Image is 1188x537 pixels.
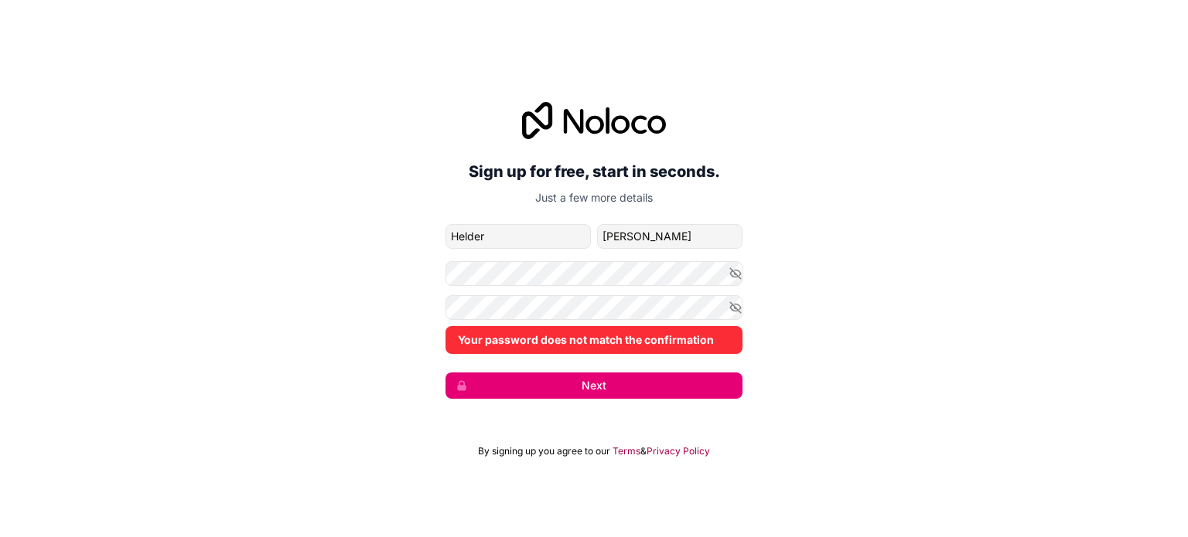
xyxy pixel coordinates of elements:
[445,190,742,206] p: Just a few more details
[445,372,742,399] button: Next
[640,445,647,457] span: &
[445,326,742,354] div: Your password does not match the confirmation
[445,158,742,185] h2: Sign up for free, start in seconds.
[445,295,742,320] input: Confirm password
[445,261,742,286] input: Password
[597,224,742,249] input: family-name
[613,445,640,457] a: Terms
[445,224,591,249] input: given-name
[647,445,710,457] a: Privacy Policy
[478,445,610,457] span: By signing up you agree to our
